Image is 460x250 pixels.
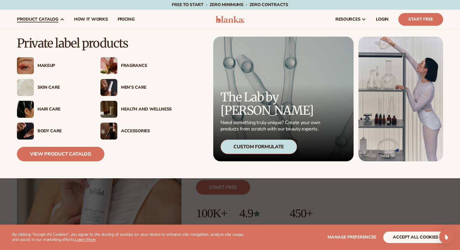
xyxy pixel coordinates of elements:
img: Female with glitter eye makeup. [17,57,34,74]
div: Custom Formulate [220,140,297,154]
span: pricing [117,17,134,22]
span: Manage preferences [328,234,376,240]
a: Female with makeup brush. Accessories [100,123,172,140]
p: Need something truly unique? Create your own products from scratch with our beauty experts. [220,120,322,132]
a: How It Works [69,10,113,29]
a: Cream moisturizer swatch. Skin Care [17,79,88,96]
div: Health And Wellness [121,107,172,112]
div: Open Intercom Messenger [439,229,454,244]
span: product catalog [17,17,58,22]
div: Men’s Care [121,85,172,90]
img: Candles and incense on table. [100,101,117,118]
img: logo [216,16,244,23]
a: Female hair pulled back with clips. Hair Care [17,101,88,118]
div: Hair Care [38,107,88,112]
button: accept all cookies [383,232,448,243]
div: Makeup [38,63,88,68]
a: Male holding moisturizer bottle. Men’s Care [100,79,172,96]
div: Accessories [121,129,172,134]
a: Female with glitter eye makeup. Makeup [17,57,88,74]
a: Pink blooming flower. Fragrance [100,57,172,74]
img: Pink blooming flower. [100,57,117,74]
span: LOGIN [376,17,389,22]
img: Female with makeup brush. [100,123,117,140]
img: Male holding moisturizer bottle. [100,79,117,96]
a: Male hand applying moisturizer. Body Care [17,123,88,140]
span: How It Works [74,17,108,22]
span: Free to start · ZERO minimums · ZERO contracts [172,2,288,8]
div: Skin Care [38,85,88,90]
a: Learn More [75,237,96,242]
button: Manage preferences [328,232,376,243]
img: Female hair pulled back with clips. [17,101,34,118]
img: Female in lab with equipment. [358,37,443,161]
span: resources [335,17,360,22]
a: LOGIN [371,10,393,29]
a: Microscopic product formula. The Lab by [PERSON_NAME] Need something truly unique? Create your ow... [213,37,354,161]
a: Candles and incense on table. Health And Wellness [100,101,172,118]
p: By clicking "Accept All Cookies", you agree to the storing of cookies on your device to enhance s... [12,232,251,242]
img: Male hand applying moisturizer. [17,123,34,140]
img: Cream moisturizer swatch. [17,79,34,96]
a: pricing [113,10,139,29]
p: Private label products [17,37,172,50]
p: The Lab by [PERSON_NAME] [220,90,322,117]
div: Body Care [38,129,88,134]
a: View Product Catalog [17,147,104,161]
div: Fragrance [121,63,172,68]
a: resources [331,10,371,29]
a: product catalog [12,10,69,29]
a: Start Free [398,13,443,26]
